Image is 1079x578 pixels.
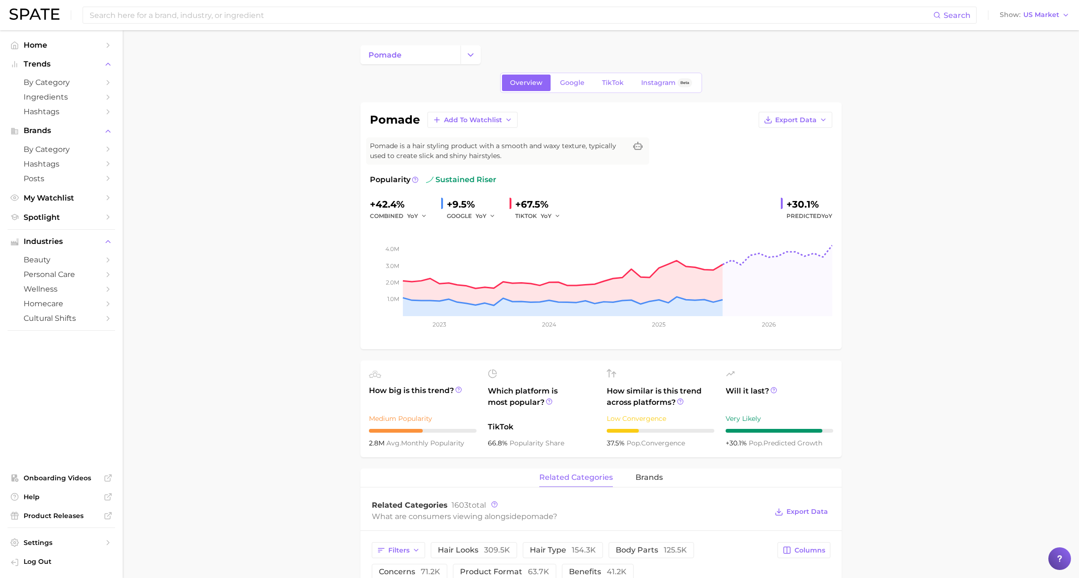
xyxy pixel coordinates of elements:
[24,538,99,547] span: Settings
[452,501,468,510] span: 1603
[944,11,970,20] span: Search
[8,296,115,311] a: homecare
[24,557,108,566] span: Log Out
[24,92,99,101] span: Ingredients
[24,107,99,116] span: Hashtags
[369,385,477,408] span: How big is this trend?
[542,321,556,328] tspan: 2024
[510,79,543,87] span: Overview
[539,473,613,482] span: related categories
[8,267,115,282] a: personal care
[759,112,832,128] button: Export Data
[607,385,714,408] span: How similar is this trend across platforms?
[664,545,687,554] span: 125.5k
[24,493,99,501] span: Help
[8,38,115,52] a: Home
[726,429,833,433] div: 9 / 10
[572,545,596,554] span: 154.3k
[1000,12,1020,17] span: Show
[452,501,486,510] span: total
[521,512,553,521] span: pomade
[421,567,440,576] span: 71.2k
[24,314,99,323] span: cultural shifts
[616,546,687,554] span: body parts
[541,210,561,222] button: YoY
[24,237,99,246] span: Industries
[528,567,549,576] span: 63.7k
[407,212,418,220] span: YoY
[636,473,663,482] span: brands
[8,171,115,186] a: Posts
[515,197,567,212] div: +67.5%
[444,116,502,124] span: Add to Watchlist
[775,116,817,124] span: Export Data
[24,159,99,168] span: Hashtags
[515,210,567,222] div: TIKTOK
[426,174,496,185] span: sustained riser
[372,501,448,510] span: Related Categories
[502,75,551,91] a: Overview
[607,439,627,447] span: 37.5%
[633,75,700,91] a: InstagramBeta
[24,78,99,87] span: by Category
[607,413,714,424] div: Low Convergence
[370,197,434,212] div: +42.4%
[8,536,115,550] a: Settings
[407,210,427,222] button: YoY
[488,421,595,433] span: TikTok
[24,474,99,482] span: Onboarding Videos
[24,145,99,154] span: by Category
[680,79,689,87] span: Beta
[530,546,596,554] span: hair type
[627,439,641,447] abbr: popularity index
[369,439,386,447] span: 2.8m
[795,546,825,554] span: Columns
[438,546,510,554] span: hair looks
[476,212,486,220] span: YoY
[726,413,833,424] div: Very Likely
[594,75,632,91] a: TikTok
[24,285,99,293] span: wellness
[569,568,627,576] span: benefits
[379,568,440,576] span: concerns
[641,79,676,87] span: Instagram
[8,282,115,296] a: wellness
[8,311,115,326] a: cultural shifts
[786,210,832,222] span: Predicted
[476,210,496,222] button: YoY
[8,235,115,249] button: Industries
[821,212,832,219] span: YoY
[8,554,115,570] a: Log out. Currently logged in with e-mail cfuentes@onscent.com.
[997,9,1072,21] button: ShowUS Market
[510,439,564,447] span: popularity share
[360,45,460,64] a: pomade
[433,321,446,328] tspan: 2023
[370,114,420,126] h1: pomade
[447,197,502,212] div: +9.5%
[24,299,99,308] span: homecare
[749,439,763,447] abbr: popularity index
[488,385,595,417] span: Which platform is most popular?
[427,112,518,128] button: Add to Watchlist
[447,210,502,222] div: GOOGLE
[761,321,775,328] tspan: 2026
[370,174,410,185] span: Popularity
[8,157,115,171] a: Hashtags
[24,174,99,183] span: Posts
[372,510,768,523] div: What are consumers viewing alongside ?
[386,439,464,447] span: monthly popularity
[8,104,115,119] a: Hashtags
[24,213,99,222] span: Spotlight
[484,545,510,554] span: 309.5k
[426,176,434,184] img: sustained riser
[749,439,822,447] span: predicted growth
[89,7,933,23] input: Search here for a brand, industry, or ingredient
[24,255,99,264] span: beauty
[8,75,115,90] a: by Category
[8,210,115,225] a: Spotlight
[370,141,627,161] span: Pomade is a hair styling product with a smooth and waxy texture, typically used to create slick a...
[726,385,833,408] span: Will it last?
[786,197,832,212] div: +30.1%
[772,505,830,519] button: Export Data
[602,79,624,87] span: TikTok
